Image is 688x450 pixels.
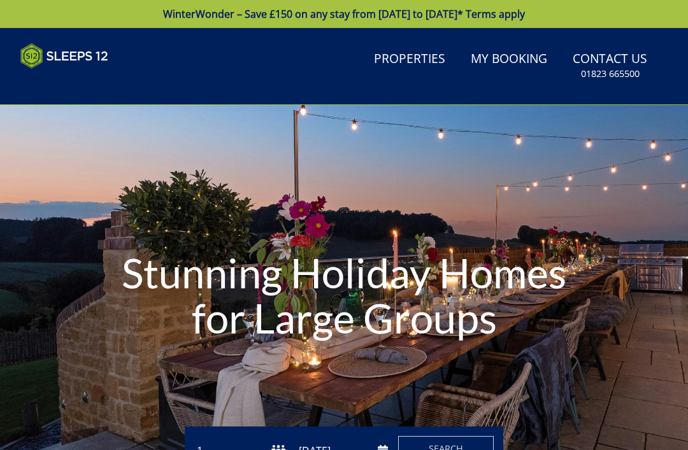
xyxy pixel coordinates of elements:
a: Contact Us01823 665500 [568,45,652,87]
iframe: Customer reviews powered by Trustpilot [14,76,148,87]
a: My Booking [466,45,552,74]
small: 01823 665500 [581,67,640,80]
img: Sleeps 12 [20,43,108,69]
h1: Stunning Holiday Homes for Large Groups [103,225,585,367]
a: Properties [369,45,450,74]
